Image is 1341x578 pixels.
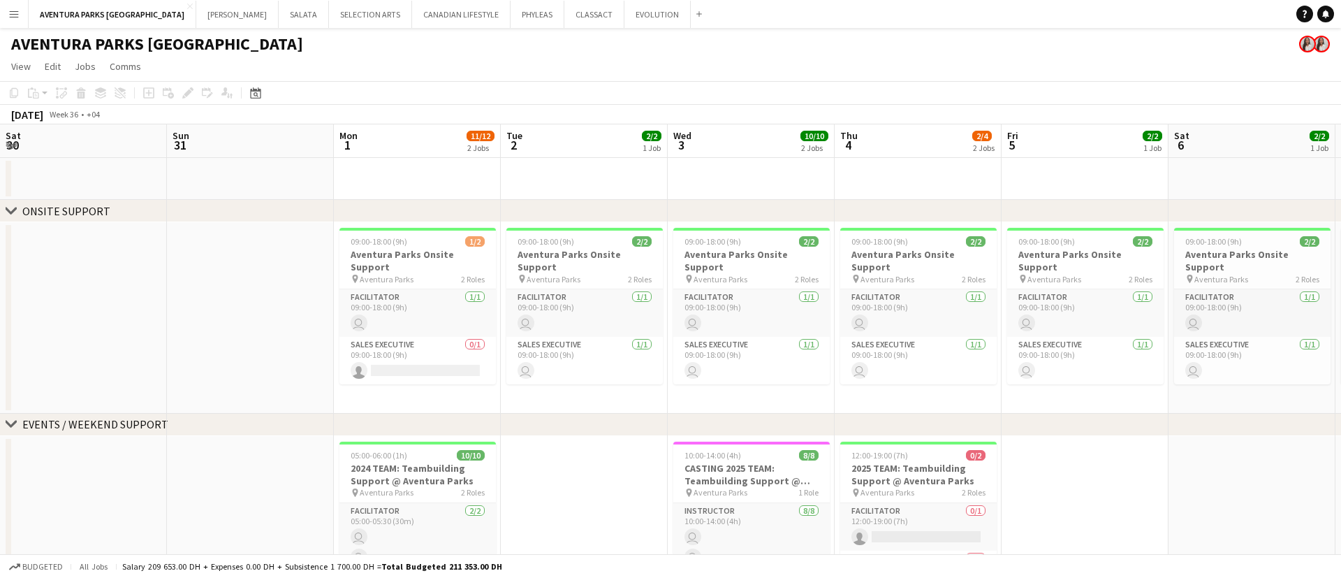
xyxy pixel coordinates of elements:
[412,1,511,28] button: CANADIAN LIFESTYLE
[6,129,21,142] span: Sat
[966,450,985,461] span: 0/2
[840,289,997,337] app-card-role: Facilitator1/109:00-18:00 (9h)
[840,248,997,273] h3: Aventura Parks Onsite Support
[1172,137,1189,153] span: 6
[632,236,652,247] span: 2/2
[381,561,502,572] span: Total Budgeted 211 353.00 DH
[7,559,65,575] button: Budgeted
[22,417,168,431] div: EVENTS / WEEKEND SUPPORT
[694,487,747,498] span: Aventura Parks
[504,137,522,153] span: 2
[1007,228,1164,384] app-job-card: 09:00-18:00 (9h)2/2Aventura Parks Onsite Support Aventura Parks2 RolesFacilitator1/109:00-18:00 (...
[799,450,819,461] span: 8/8
[673,228,830,384] app-job-card: 09:00-18:00 (9h)2/2Aventura Parks Onsite Support Aventura Parks2 RolesFacilitator1/109:00-18:00 (...
[840,228,997,384] div: 09:00-18:00 (9h)2/2Aventura Parks Onsite Support Aventura Parks2 RolesFacilitator1/109:00-18:00 (...
[329,1,412,28] button: SELECTION ARTS
[1007,289,1164,337] app-card-role: Facilitator1/109:00-18:00 (9h)
[642,131,661,141] span: 2/2
[22,562,63,572] span: Budgeted
[1174,248,1331,273] h3: Aventura Parks Onsite Support
[624,1,691,28] button: EVOLUTION
[1310,131,1329,141] span: 2/2
[1007,248,1164,273] h3: Aventura Parks Onsite Support
[1018,236,1075,247] span: 09:00-18:00 (9h)
[1129,274,1152,284] span: 2 Roles
[351,236,407,247] span: 09:00-18:00 (9h)
[339,248,496,273] h3: Aventura Parks Onsite Support
[1194,274,1248,284] span: Aventura Parks
[1005,137,1018,153] span: 5
[973,143,995,153] div: 2 Jobs
[360,487,413,498] span: Aventura Parks
[506,337,663,384] app-card-role: Sales Executive1/109:00-18:00 (9h)
[457,450,485,461] span: 10/10
[851,450,908,461] span: 12:00-19:00 (7h)
[795,274,819,284] span: 2 Roles
[962,487,985,498] span: 2 Roles
[1143,131,1162,141] span: 2/2
[45,60,61,73] span: Edit
[461,487,485,498] span: 2 Roles
[851,236,908,247] span: 09:00-18:00 (9h)
[87,109,100,120] div: +04
[684,450,741,461] span: 10:00-14:00 (4h)
[69,57,101,75] a: Jobs
[840,337,997,384] app-card-role: Sales Executive1/109:00-18:00 (9h)
[351,450,407,461] span: 05:00-06:00 (1h)
[628,274,652,284] span: 2 Roles
[966,236,985,247] span: 2/2
[467,143,494,153] div: 2 Jobs
[1143,143,1162,153] div: 1 Job
[840,462,997,487] h3: 2025 TEAM: Teambuilding Support @ Aventura Parks
[1299,36,1316,52] app-user-avatar: Ines de Puybaudet
[22,204,110,218] div: ONSITE SUPPORT
[1185,236,1242,247] span: 09:00-18:00 (9h)
[1310,143,1328,153] div: 1 Job
[122,561,502,572] div: Salary 209 653.00 DH + Expenses 0.00 DH + Subsistence 1 700.00 DH =
[1296,274,1319,284] span: 2 Roles
[564,1,624,28] button: CLASSACT
[1300,236,1319,247] span: 2/2
[339,289,496,337] app-card-role: Facilitator1/109:00-18:00 (9h)
[506,228,663,384] div: 09:00-18:00 (9h)2/2Aventura Parks Onsite Support Aventura Parks2 RolesFacilitator1/109:00-18:00 (...
[1007,337,1164,384] app-card-role: Sales Executive1/109:00-18:00 (9h)
[671,137,691,153] span: 3
[1174,129,1189,142] span: Sat
[279,1,329,28] button: SALATA
[506,248,663,273] h3: Aventura Parks Onsite Support
[6,57,36,75] a: View
[11,108,43,122] div: [DATE]
[170,137,189,153] span: 31
[800,131,828,141] span: 10/10
[461,274,485,284] span: 2 Roles
[39,57,66,75] a: Edit
[1133,236,1152,247] span: 2/2
[1313,36,1330,52] app-user-avatar: Ines de Puybaudet
[1174,228,1331,384] app-job-card: 09:00-18:00 (9h)2/2Aventura Parks Onsite Support Aventura Parks2 RolesFacilitator1/109:00-18:00 (...
[110,60,141,73] span: Comms
[1174,289,1331,337] app-card-role: Facilitator1/109:00-18:00 (9h)
[801,143,828,153] div: 2 Jobs
[465,236,485,247] span: 1/2
[673,248,830,273] h3: Aventura Parks Onsite Support
[506,289,663,337] app-card-role: Facilitator1/109:00-18:00 (9h)
[339,228,496,384] app-job-card: 09:00-18:00 (9h)1/2Aventura Parks Onsite Support Aventura Parks2 RolesFacilitator1/109:00-18:00 (...
[694,274,747,284] span: Aventura Parks
[840,129,858,142] span: Thu
[77,561,110,572] span: All jobs
[173,129,189,142] span: Sun
[1174,337,1331,384] app-card-role: Sales Executive1/109:00-18:00 (9h)
[860,274,914,284] span: Aventura Parks
[467,131,494,141] span: 11/12
[511,1,564,28] button: PHYLEAS
[673,289,830,337] app-card-role: Facilitator1/109:00-18:00 (9h)
[527,274,580,284] span: Aventura Parks
[3,137,21,153] span: 30
[339,129,358,142] span: Mon
[962,274,985,284] span: 2 Roles
[1007,129,1018,142] span: Fri
[673,337,830,384] app-card-role: Sales Executive1/109:00-18:00 (9h)
[29,1,196,28] button: AVENTURA PARKS [GEOGRAPHIC_DATA]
